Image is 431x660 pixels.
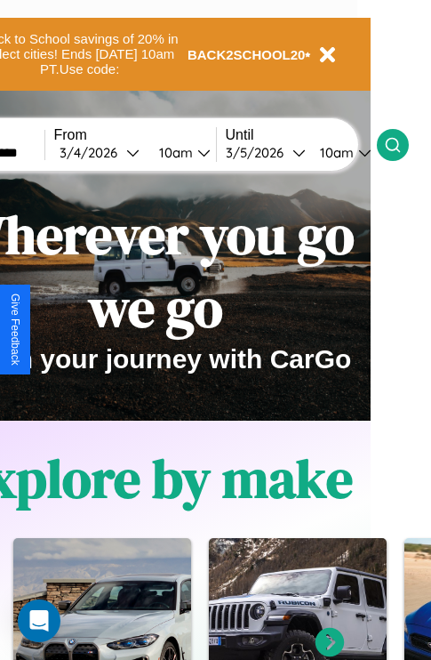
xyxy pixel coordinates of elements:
div: Open Intercom Messenger [18,600,60,642]
b: BACK2SCHOOL20 [188,47,306,62]
button: 3/4/2026 [54,143,145,162]
div: 10am [150,144,197,161]
div: 3 / 5 / 2026 [226,144,292,161]
label: From [54,127,216,143]
label: Until [226,127,377,143]
div: 10am [311,144,358,161]
div: Give Feedback [9,294,21,366]
button: 10am [306,143,377,162]
button: 10am [145,143,216,162]
div: 3 / 4 / 2026 [60,144,126,161]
